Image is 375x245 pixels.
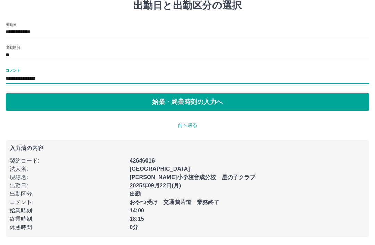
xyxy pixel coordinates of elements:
b: [PERSON_NAME]小学校音成分校 星の子クラブ [130,174,255,180]
b: おやつ受け 交通費片道 業務終了 [130,199,219,205]
label: コメント [6,68,20,73]
p: 休憩時間 : [10,223,125,231]
p: 出勤区分 : [10,190,125,198]
p: 現場名 : [10,173,125,182]
p: コメント : [10,198,125,207]
b: 2025年09月22日(月) [130,183,181,189]
p: 法人名 : [10,165,125,173]
p: 契約コード : [10,157,125,165]
b: 42646016 [130,158,155,164]
b: 14:00 [130,208,144,213]
p: 入力済の内容 [10,146,365,151]
label: 出勤日 [6,22,17,27]
p: 前へ戻る [6,122,369,129]
button: 始業・終業時刻の入力へ [6,93,369,111]
b: 出勤 [130,191,141,197]
p: 終業時刻 : [10,215,125,223]
b: 0分 [130,224,138,230]
p: 始業時刻 : [10,207,125,215]
p: 出勤日 : [10,182,125,190]
label: 出勤区分 [6,45,20,50]
b: 18:15 [130,216,144,222]
b: [GEOGRAPHIC_DATA] [130,166,190,172]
